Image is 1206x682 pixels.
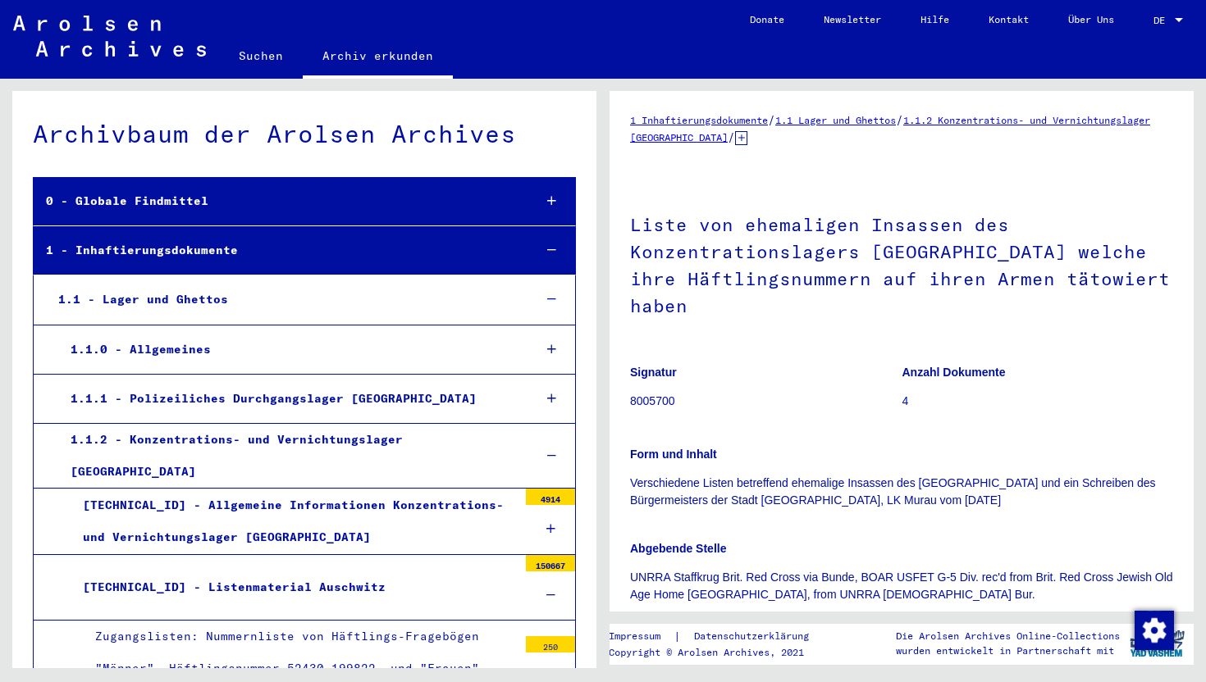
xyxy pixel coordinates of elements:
[630,393,902,410] p: 8005700
[303,36,453,79] a: Archiv erkunden
[630,448,717,461] b: Form und Inhalt
[630,114,768,126] a: 1 Inhaftierungsdokumente
[71,571,518,603] div: [TECHNICAL_ID] - Listenmaterial Auschwitz
[681,628,829,645] a: Datenschutzerklärung
[1135,611,1174,650] img: Zustimmung ändern
[71,489,518,553] div: [TECHNICAL_ID] - Allgemeine Informationen Konzentrations- und Vernichtungslager [GEOGRAPHIC_DATA]
[58,424,519,488] div: 1.1.2 - Konzentrations- und Vernichtungslager [GEOGRAPHIC_DATA]
[902,393,1174,410] p: 4
[775,114,896,126] a: 1.1 Lager und Ghettos
[609,628,674,645] a: Impressum
[896,112,903,127] span: /
[1126,623,1188,664] img: yv_logo.png
[728,130,735,144] span: /
[609,628,829,645] div: |
[630,366,677,379] b: Signatur
[630,475,1173,509] p: Verschiedene Listen betreffend ehemalige Insassen des [GEOGRAPHIC_DATA] und ein Schreiben des Bür...
[526,489,575,505] div: 4914
[58,334,519,366] div: 1.1.0 - Allgemeines
[902,366,1006,379] b: Anzahl Dokumente
[34,185,519,217] div: 0 - Globale Findmittel
[1153,15,1172,26] span: DE
[46,284,519,316] div: 1.1 - Lager und Ghettos
[13,16,206,57] img: Arolsen_neg.svg
[630,187,1173,340] h1: Liste von ehemaligen Insassen des Konzentrationslagers [GEOGRAPHIC_DATA] welche ihre Häftlingsnum...
[896,643,1120,658] p: wurden entwickelt in Partnerschaft mit
[630,542,726,555] b: Abgebende Stelle
[896,629,1120,643] p: Die Arolsen Archives Online-Collections
[630,569,1173,603] p: UNRRA Staffkrug Brit. Red Cross via Bunde, BOAR USFET G-5 Div. rec'd from Brit. Red Cross Jewish ...
[219,36,303,75] a: Suchen
[33,116,576,152] div: Archivbaum der Arolsen Archives
[58,383,519,415] div: 1.1.1 - Polizeiliches Durchgangslager [GEOGRAPHIC_DATA]
[526,636,575,652] div: 250
[34,234,519,266] div: 1 - Inhaftierungsdokumente
[768,112,775,127] span: /
[609,645,829,660] p: Copyright © Arolsen Archives, 2021
[526,555,575,571] div: 150667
